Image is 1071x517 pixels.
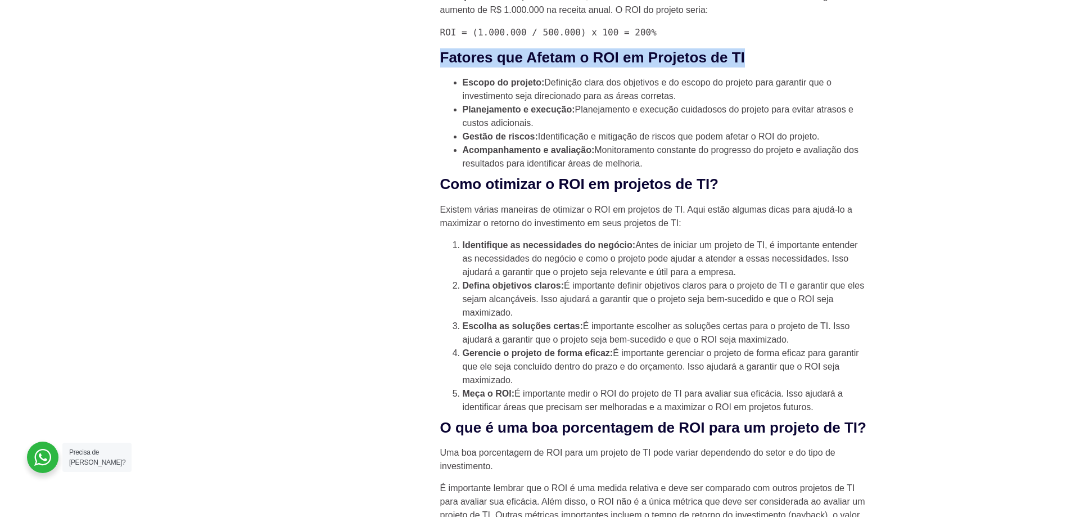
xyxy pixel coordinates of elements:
li: É importante gerenciar o projeto de forma eficaz para garantir que ele seja concluído dentro do p... [463,347,867,387]
p: Uma boa porcentagem de ROI para um projeto de TI pode variar dependendo do setor e do tipo de inv... [440,446,867,473]
strong: O que é uma boa porcentagem de ROI para um projeto de TI? [440,419,866,436]
strong: Como otimizar o ROI em projetos de TI? [440,176,719,192]
strong: Defina objetivos claros: [463,281,564,290]
strong: Meça o ROI: [463,389,514,398]
strong: Acompanhamento e avaliação: [463,145,595,155]
span: Precisa de [PERSON_NAME]? [69,448,125,466]
strong: Identifique as necessidades do negócio: [463,240,636,250]
li: Monitoramento constante do progresso do projeto e avaliação dos resultados para identificar áreas... [463,143,867,170]
li: É importante medir o ROI do projeto de TI para avaliar sua eficácia. Isso ajudará a identificar á... [463,387,867,414]
li: É importante definir objetivos claros para o projeto de TI e garantir que eles sejam alcançáveis.... [463,279,867,320]
li: É importante escolher as soluções certas para o projeto de TI. Isso ajudará a garantir que o proj... [463,320,867,347]
strong: Gestão de riscos: [463,132,538,141]
li: Antes de iniciar um projeto de TI, é importante entender as necessidades do negócio e como o proj... [463,239,867,279]
p: Existem várias maneiras de otimizar o ROI em projetos de TI. Aqui estão algumas dicas para ajudá-... [440,203,867,230]
strong: Escopo do projeto: [463,78,545,87]
li: Planejamento e execução cuidadosos do projeto para evitar atrasos e custos adicionais. [463,103,867,130]
iframe: Chat Widget [869,373,1071,517]
li: Identificação e mitigação de riscos que podem afetar o ROI do projeto. [463,130,867,143]
strong: Fatores que Afetam o ROI em Projetos de TI [440,49,745,66]
li: Definição clara dos objetivos e do escopo do projeto para garantir que o investimento seja direci... [463,76,867,103]
code: ROI = (1.000.000 / 500.000) x 100 = 200% [440,26,867,39]
strong: Escolha as soluções certas: [463,321,583,331]
strong: Gerencie o projeto de forma eficaz: [463,348,613,358]
div: Widget de chat [869,373,1071,517]
strong: Planejamento e execução: [463,105,575,114]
